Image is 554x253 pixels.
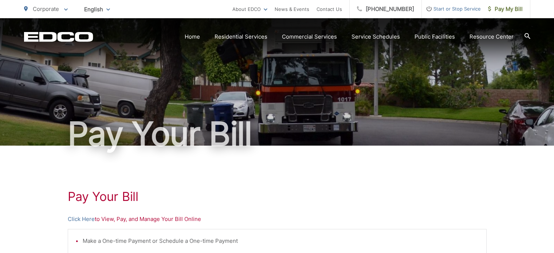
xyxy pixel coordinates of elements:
[68,189,487,204] h1: Pay Your Bill
[68,215,95,224] a: Click Here
[351,32,400,41] a: Service Schedules
[414,32,455,41] a: Public Facilities
[24,116,530,152] h1: Pay Your Bill
[232,5,267,13] a: About EDCO
[469,32,514,41] a: Resource Center
[317,5,342,13] a: Contact Us
[24,32,93,42] a: EDCD logo. Return to the homepage.
[282,32,337,41] a: Commercial Services
[488,5,523,13] span: Pay My Bill
[275,5,309,13] a: News & Events
[79,3,115,16] span: English
[33,5,59,12] span: Corporate
[185,32,200,41] a: Home
[215,32,267,41] a: Residential Services
[68,215,487,224] p: to View, Pay, and Manage Your Bill Online
[83,237,479,245] li: Make a One-time Payment or Schedule a One-time Payment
